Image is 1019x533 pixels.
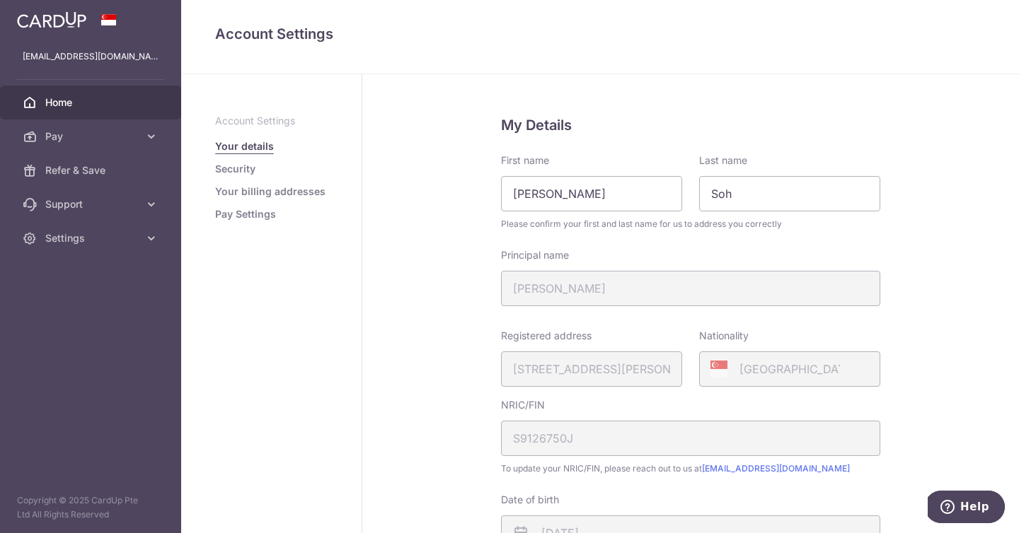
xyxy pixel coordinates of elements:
input: First name [501,176,682,211]
input: Last name [699,176,880,211]
label: Last name [699,153,747,168]
span: Home [45,95,139,110]
label: NRIC/FIN [501,398,545,412]
p: [EMAIL_ADDRESS][DOMAIN_NAME] [23,49,159,64]
label: Nationality [699,329,749,343]
span: Help [33,10,62,23]
span: Refer & Save [45,163,139,177]
label: Date of birth [501,493,559,507]
span: To update your NRIC/FIN, please reach out to us at [501,462,880,476]
a: Pay Settings [215,207,276,221]
a: [EMAIL_ADDRESS][DOMAIN_NAME] [702,463,850,474]
h4: Account Settings [215,23,985,45]
span: Pay [45,129,139,143]
label: Principal name [501,248,569,262]
a: Security [215,162,255,176]
label: First name [501,153,549,168]
a: Your billing addresses [215,184,326,199]
iframe: Opens a widget where you can find more information [928,491,1005,526]
a: Your details [215,139,274,153]
p: Account Settings [215,114,328,128]
span: Please confirm your first and last name for us to address you correctly [501,217,880,231]
h5: My Details [501,114,880,136]
img: CardUp [17,11,86,28]
span: Settings [45,231,139,245]
span: Support [45,197,139,211]
label: Registered address [501,329,592,343]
